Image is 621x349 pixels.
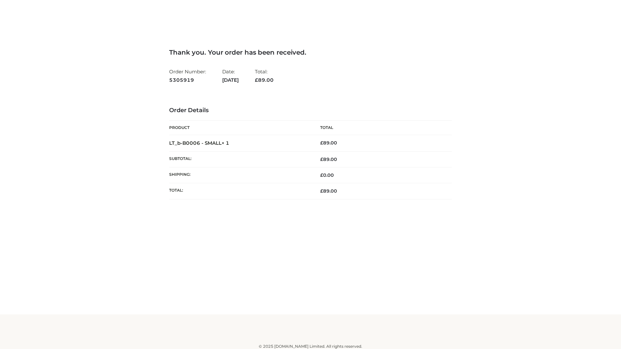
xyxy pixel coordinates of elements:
[255,77,258,83] span: £
[222,140,229,146] strong: × 1
[169,107,452,114] h3: Order Details
[320,188,337,194] span: 89.00
[320,156,337,162] span: 89.00
[222,66,239,86] li: Date:
[320,172,334,178] bdi: 0.00
[255,66,274,86] li: Total:
[255,77,274,83] span: 89.00
[320,140,337,146] bdi: 89.00
[320,156,323,162] span: £
[169,48,452,56] h3: Thank you. Your order has been received.
[320,172,323,178] span: £
[320,188,323,194] span: £
[169,66,206,86] li: Order Number:
[169,151,310,167] th: Subtotal:
[169,167,310,183] th: Shipping:
[169,121,310,135] th: Product
[320,140,323,146] span: £
[169,76,206,84] strong: 5305919
[169,183,310,199] th: Total:
[310,121,452,135] th: Total
[222,76,239,84] strong: [DATE]
[169,140,229,146] strong: LT_b-B0006 - SMALL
